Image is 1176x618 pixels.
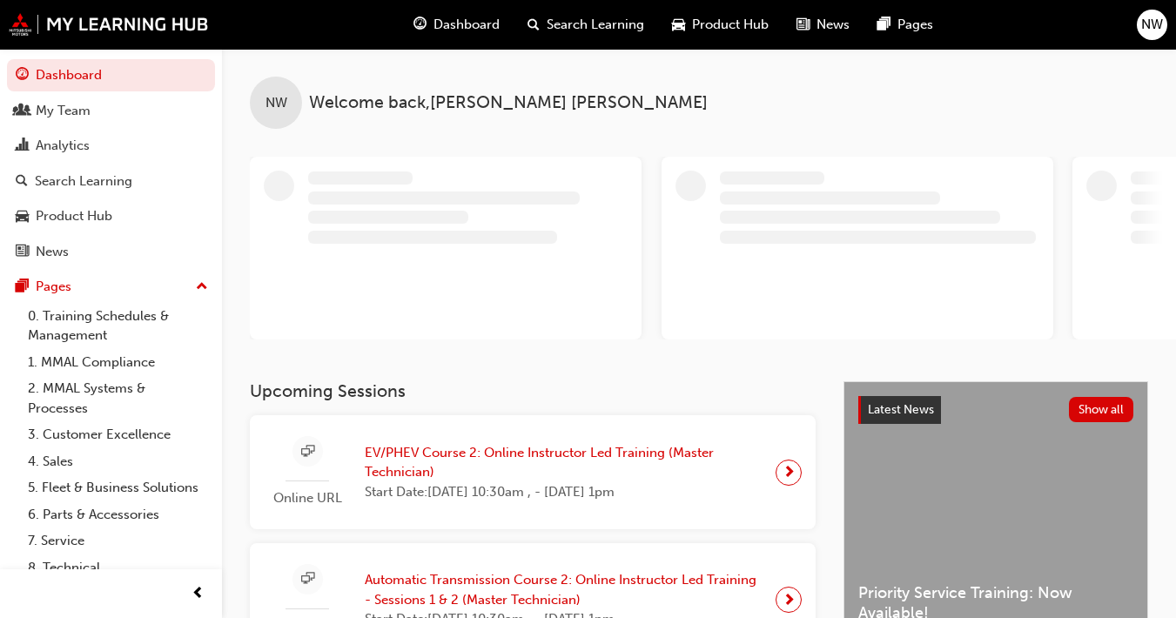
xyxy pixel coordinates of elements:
a: Analytics [7,130,215,162]
button: NW [1137,10,1167,40]
span: news-icon [796,14,810,36]
a: News [7,236,215,268]
span: News [816,15,850,35]
a: search-iconSearch Learning [514,7,658,43]
a: pages-iconPages [864,7,947,43]
span: news-icon [16,245,29,260]
span: search-icon [528,14,540,36]
span: NW [1141,15,1163,35]
span: Product Hub [692,15,769,35]
span: search-icon [16,174,28,190]
img: mmal [9,13,209,36]
a: guage-iconDashboard [400,7,514,43]
h3: Upcoming Sessions [250,381,816,401]
span: Search Learning [547,15,644,35]
a: 5. Fleet & Business Solutions [21,474,215,501]
button: Pages [7,271,215,303]
a: Dashboard [7,59,215,91]
a: Search Learning [7,165,215,198]
span: Dashboard [433,15,500,35]
a: 1. MMAL Compliance [21,349,215,376]
a: My Team [7,95,215,127]
a: Latest NewsShow all [858,396,1133,424]
span: guage-icon [413,14,427,36]
span: up-icon [196,276,208,299]
a: news-iconNews [783,7,864,43]
span: car-icon [16,209,29,225]
span: Latest News [868,402,934,417]
div: Search Learning [35,171,132,191]
a: Online URLEV/PHEV Course 2: Online Instructor Led Training (Master Technician)Start Date:[DATE] 1... [264,429,802,515]
span: pages-icon [877,14,890,36]
div: Analytics [36,136,90,156]
button: Show all [1069,397,1134,422]
div: Product Hub [36,206,112,226]
span: people-icon [16,104,29,119]
span: EV/PHEV Course 2: Online Instructor Led Training (Master Technician) [365,443,762,482]
button: DashboardMy TeamAnalyticsSearch LearningProduct HubNews [7,56,215,271]
a: 4. Sales [21,448,215,475]
span: next-icon [783,588,796,612]
span: sessionType_ONLINE_URL-icon [301,441,314,463]
div: News [36,242,69,262]
span: Pages [897,15,933,35]
a: 6. Parts & Accessories [21,501,215,528]
span: next-icon [783,460,796,485]
span: Start Date: [DATE] 10:30am , - [DATE] 1pm [365,482,762,502]
span: NW [265,93,287,113]
a: 8. Technical [21,554,215,581]
span: sessionType_ONLINE_URL-icon [301,568,314,590]
span: prev-icon [192,583,205,605]
a: car-iconProduct Hub [658,7,783,43]
div: My Team [36,101,91,121]
div: Pages [36,277,71,297]
span: Automatic Transmission Course 2: Online Instructor Led Training - Sessions 1 & 2 (Master Technician) [365,570,762,609]
span: Welcome back , [PERSON_NAME] [PERSON_NAME] [309,93,708,113]
span: guage-icon [16,68,29,84]
span: car-icon [672,14,685,36]
span: chart-icon [16,138,29,154]
a: 7. Service [21,527,215,554]
a: 0. Training Schedules & Management [21,303,215,349]
a: Product Hub [7,200,215,232]
span: Online URL [264,488,351,508]
span: pages-icon [16,279,29,295]
a: 3. Customer Excellence [21,421,215,448]
a: 2. MMAL Systems & Processes [21,375,215,421]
